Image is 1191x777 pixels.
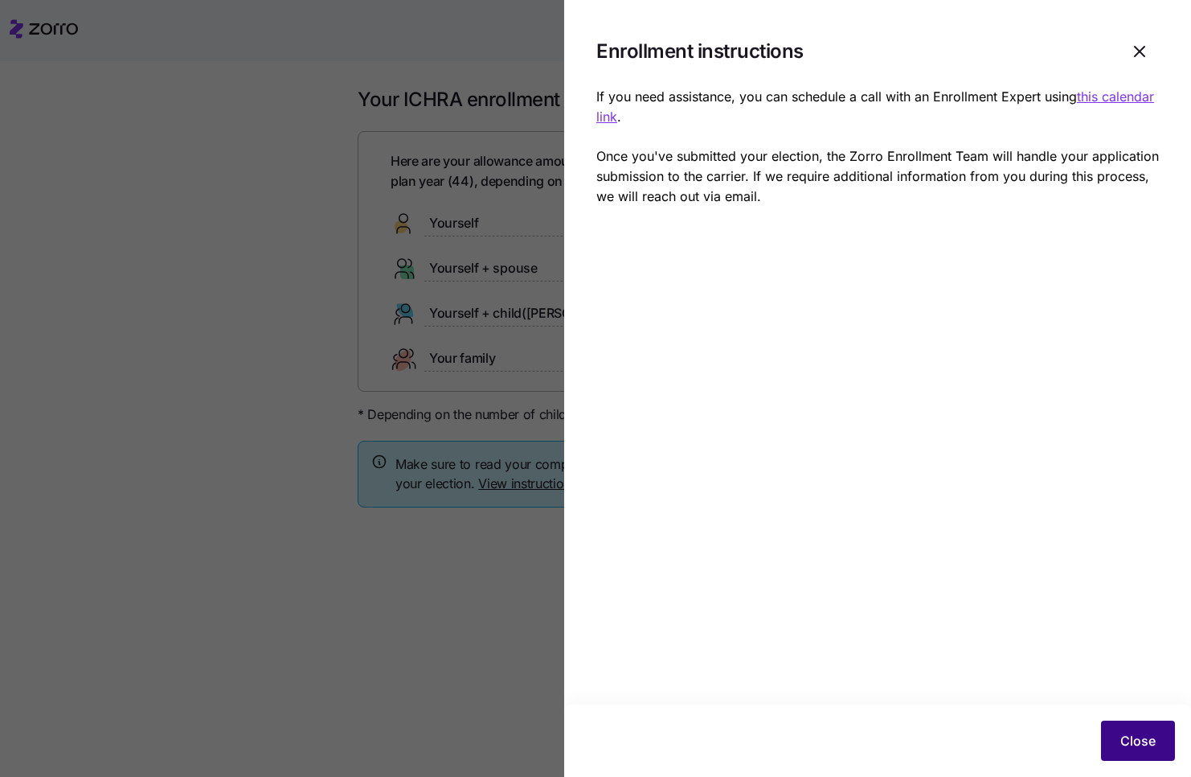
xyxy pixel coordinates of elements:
[596,87,1159,207] p: If you need assistance, you can schedule a call with an Enrollment Expert using . Once you've sub...
[1101,721,1175,761] button: Close
[596,39,1107,64] h1: Enrollment instructions
[1120,731,1156,750] span: Close
[596,88,1154,125] a: this calendar link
